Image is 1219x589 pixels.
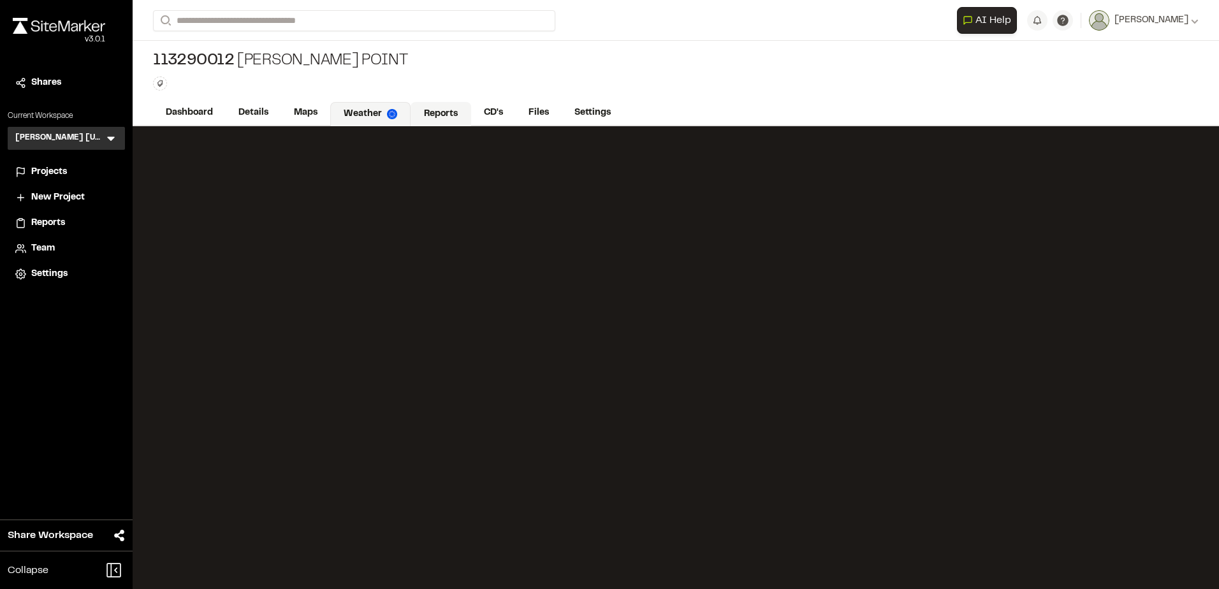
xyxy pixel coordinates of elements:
span: Settings [31,267,68,281]
a: Shares [15,76,117,90]
a: Files [516,101,562,125]
h3: [PERSON_NAME] [US_STATE] [15,132,105,145]
a: Maps [281,101,330,125]
a: Team [15,242,117,256]
p: Current Workspace [8,110,125,122]
a: New Project [15,191,117,205]
img: rebrand.png [13,18,105,34]
span: Share Workspace [8,528,93,543]
button: Search [153,10,176,31]
span: Projects [31,165,67,179]
span: New Project [31,191,85,205]
span: Collapse [8,563,48,578]
div: [PERSON_NAME] Point [153,51,407,71]
div: Open AI Assistant [957,7,1022,34]
a: Reports [411,102,471,126]
a: Reports [15,216,117,230]
div: Oh geez...please don't... [13,34,105,45]
button: Edit Tags [153,76,167,91]
span: AI Help [975,13,1011,28]
a: Details [226,101,281,125]
span: 113290012 [153,51,235,71]
button: Open AI Assistant [957,7,1017,34]
span: Shares [31,76,61,90]
a: Settings [562,101,624,125]
a: Projects [15,165,117,179]
img: precipai.png [387,109,397,119]
img: User [1089,10,1109,31]
span: [PERSON_NAME] [1114,13,1188,27]
a: Settings [15,267,117,281]
span: Reports [31,216,65,230]
a: Weather [330,102,411,126]
a: Dashboard [153,101,226,125]
a: CD's [471,101,516,125]
button: [PERSON_NAME] [1089,10,1199,31]
span: Team [31,242,55,256]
